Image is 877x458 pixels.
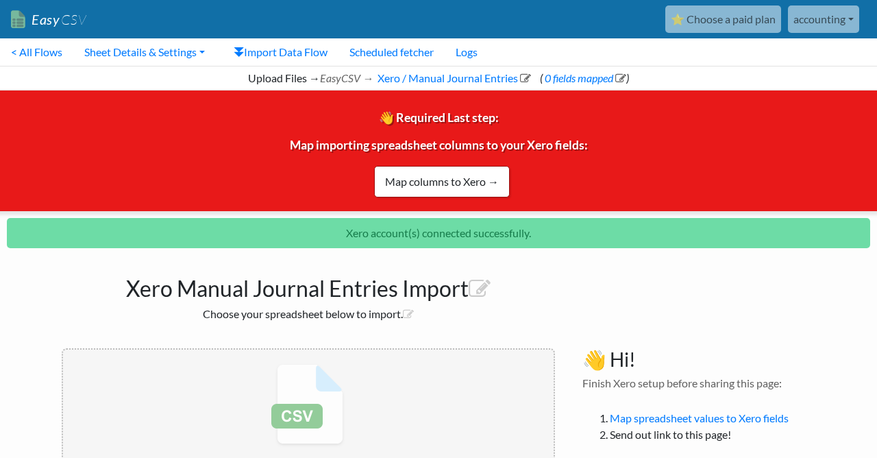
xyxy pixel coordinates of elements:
[540,71,629,84] span: ( )
[62,269,555,302] h1: Xero Manual Journal Entries Import
[788,5,859,33] a: accounting
[11,5,86,34] a: EasyCSV
[543,71,626,84] a: 0 fields mapped
[582,348,815,372] h3: 👋 Hi!
[62,307,555,320] h2: Choose your spreadsheet below to import.
[374,166,510,197] a: Map columns to Xero →
[338,38,445,66] a: Scheduled fetcher
[445,38,489,66] a: Logs
[610,426,815,443] li: Send out link to this page!
[73,38,216,66] a: Sheet Details & Settings
[290,110,588,184] span: 👋 Required Last step: Map importing spreadsheet columns to your Xero fields:
[582,376,815,389] h4: Finish Xero setup before sharing this page:
[60,11,86,28] span: CSV
[610,411,789,424] a: Map spreadsheet values to Xero fields
[375,71,531,84] a: Xero / Manual Journal Entries
[665,5,781,33] a: ⭐ Choose a paid plan
[320,71,373,84] i: EasyCSV →
[223,38,338,66] a: Import Data Flow
[7,218,870,248] p: Xero account(s) connected successfully.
